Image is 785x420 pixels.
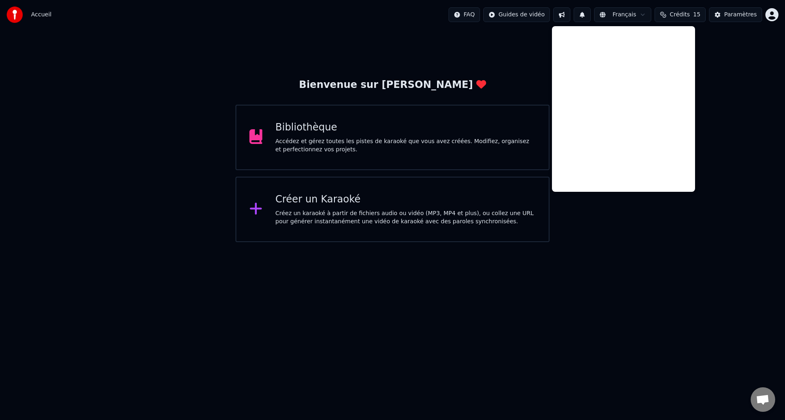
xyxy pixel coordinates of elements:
[655,7,706,22] button: Crédits15
[483,7,550,22] button: Guides de vidéo
[709,7,762,22] button: Paramètres
[276,121,536,134] div: Bibliothèque
[693,11,700,19] span: 15
[276,193,536,206] div: Créer un Karaoké
[276,209,536,226] div: Créez un karaoké à partir de fichiers audio ou vidéo (MP3, MP4 et plus), ou collez une URL pour g...
[31,11,52,19] span: Accueil
[276,137,536,154] div: Accédez et gérez toutes les pistes de karaoké que vous avez créées. Modifiez, organisez et perfec...
[299,79,486,92] div: Bienvenue sur [PERSON_NAME]
[31,11,52,19] nav: breadcrumb
[449,7,480,22] button: FAQ
[751,387,775,412] a: Open chat
[670,11,690,19] span: Crédits
[7,7,23,23] img: youka
[724,11,757,19] div: Paramètres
